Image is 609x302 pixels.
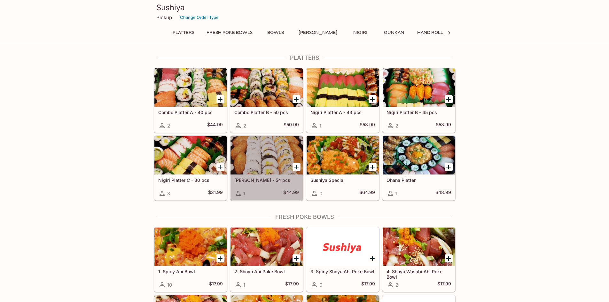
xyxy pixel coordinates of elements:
[154,68,227,107] div: Combo Platter A - 40 pcs
[216,163,224,171] button: Add Nigiri Platter C - 30 pcs
[158,110,223,115] h5: Combo Platter A - 40 pcs
[154,136,227,200] a: Nigiri Platter C - 30 pcs3$31.99
[154,227,227,292] a: 1. Spicy Ahi Bowl10$17.99
[369,163,377,171] button: Add Sushiya Special
[156,3,453,12] h3: Sushiya
[234,177,299,183] h5: [PERSON_NAME] - 54 pcs
[234,269,299,274] h5: 2. Shoyu Ahi Poke Bowl
[261,28,290,37] button: Bowls
[167,123,170,129] span: 2
[234,110,299,115] h5: Combo Platter B - 50 pcs
[293,254,301,262] button: Add 2. Shoyu Ahi Poke Bowl
[283,190,299,197] h5: $44.99
[319,282,322,288] span: 0
[158,269,223,274] h5: 1. Spicy Ahi Bowl
[230,228,303,266] div: 2. Shoyu Ahi Poke Bowl
[154,228,227,266] div: 1. Spicy Ahi Bowl
[295,28,341,37] button: [PERSON_NAME]
[307,228,379,266] div: 3. Spicy Shoyu Ahi Poke Bowl
[167,282,172,288] span: 10
[154,136,227,174] div: Nigiri Platter C - 30 pcs
[230,227,303,292] a: 2. Shoyu Ahi Poke Bowl1$17.99
[310,269,375,274] h5: 3. Spicy Shoyu Ahi Poke Bowl
[154,68,227,133] a: Combo Platter A - 40 pcs2$44.99
[395,123,398,129] span: 2
[435,190,451,197] h5: $48.99
[310,177,375,183] h5: Sushiya Special
[382,136,455,200] a: Ohana Platter1$48.99
[445,163,453,171] button: Add Ohana Platter
[243,190,245,197] span: 1
[169,28,198,37] button: Platters
[445,95,453,103] button: Add Nigiri Platter B - 45 pcs
[167,190,170,197] span: 3
[359,190,375,197] h5: $64.99
[437,281,451,289] h5: $17.99
[230,136,303,200] a: [PERSON_NAME] - 54 pcs1$44.99
[307,68,379,107] div: Nigiri Platter A - 43 pcs
[284,122,299,129] h5: $50.99
[230,136,303,174] div: Maki Platter - 54 pcs
[203,28,256,37] button: FRESH Poke Bowls
[306,68,379,133] a: Nigiri Platter A - 43 pcs1$53.99
[307,136,379,174] div: Sushiya Special
[361,281,375,289] h5: $17.99
[383,228,455,266] div: 4. Shoyu Wasabi Ahi Poke Bowl
[382,227,455,292] a: 4. Shoyu Wasabi Ahi Poke Bowl2$17.99
[383,68,455,107] div: Nigiri Platter B - 45 pcs
[216,254,224,262] button: Add 1. Spicy Ahi Bowl
[414,28,447,37] button: Hand Roll
[386,269,451,279] h5: 4. Shoyu Wasabi Ahi Poke Bowl
[306,227,379,292] a: 3. Spicy Shoyu Ahi Poke Bowl0$17.99
[436,122,451,129] h5: $58.99
[386,177,451,183] h5: Ohana Platter
[230,68,303,107] div: Combo Platter B - 50 pcs
[369,254,377,262] button: Add 3. Spicy Shoyu Ahi Poke Bowl
[319,190,322,197] span: 0
[386,110,451,115] h5: Nigiri Platter B - 45 pcs
[154,213,456,221] h4: FRESH Poke Bowls
[156,14,172,20] p: Pickup
[360,122,375,129] h5: $53.99
[154,54,456,61] h4: Platters
[293,163,301,171] button: Add Maki Platter - 54 pcs
[216,95,224,103] button: Add Combo Platter A - 40 pcs
[310,110,375,115] h5: Nigiri Platter A - 43 pcs
[230,68,303,133] a: Combo Platter B - 50 pcs2$50.99
[209,281,223,289] h5: $17.99
[383,136,455,174] div: Ohana Platter
[243,282,245,288] span: 1
[445,254,453,262] button: Add 4. Shoyu Wasabi Ahi Poke Bowl
[319,123,321,129] span: 1
[346,28,375,37] button: Nigiri
[306,136,379,200] a: Sushiya Special0$64.99
[395,190,397,197] span: 1
[207,122,223,129] h5: $44.99
[208,190,223,197] h5: $31.99
[243,123,246,129] span: 2
[369,95,377,103] button: Add Nigiri Platter A - 43 pcs
[395,282,398,288] span: 2
[293,95,301,103] button: Add Combo Platter B - 50 pcs
[382,68,455,133] a: Nigiri Platter B - 45 pcs2$58.99
[380,28,409,37] button: Gunkan
[158,177,223,183] h5: Nigiri Platter C - 30 pcs
[285,281,299,289] h5: $17.99
[177,12,222,22] button: Change Order Type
